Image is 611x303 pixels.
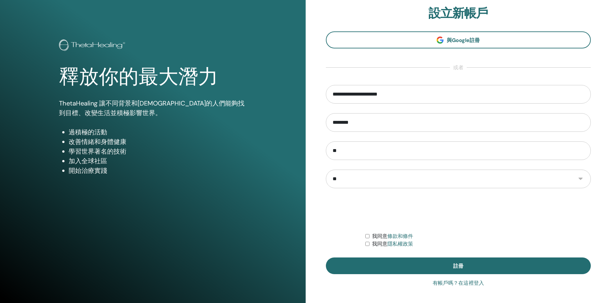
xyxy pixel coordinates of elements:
iframe: 驗證碼 [410,198,507,223]
font: 註冊 [453,263,463,269]
font: 或者 [453,64,463,71]
a: 有帳戶嗎？在這裡登入 [433,279,484,287]
button: 註冊 [326,257,591,274]
font: ThetaHealing 讓不同背景和[DEMOGRAPHIC_DATA]的人們能夠找到目標、改變生活並積極影響世界。 [59,99,244,117]
font: 過積極的活動 [69,128,107,136]
font: 我同意 [372,233,387,239]
a: 隱私權政策 [387,241,413,247]
font: 我同意 [372,241,387,247]
font: 設立新帳戶 [429,5,488,21]
font: 開始治療實踐 [69,166,107,175]
font: 釋放你的最大潛力 [59,65,218,88]
font: 加入全球社區 [69,157,107,165]
a: 條款和條件 [387,233,413,239]
a: 與Google註冊 [326,31,591,48]
font: 改善情緒和身體健康 [69,138,126,146]
font: 有帳戶嗎？在這裡登入 [433,280,484,286]
font: 與Google註冊 [447,37,480,44]
font: 學習世界著名的技術 [69,147,126,156]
